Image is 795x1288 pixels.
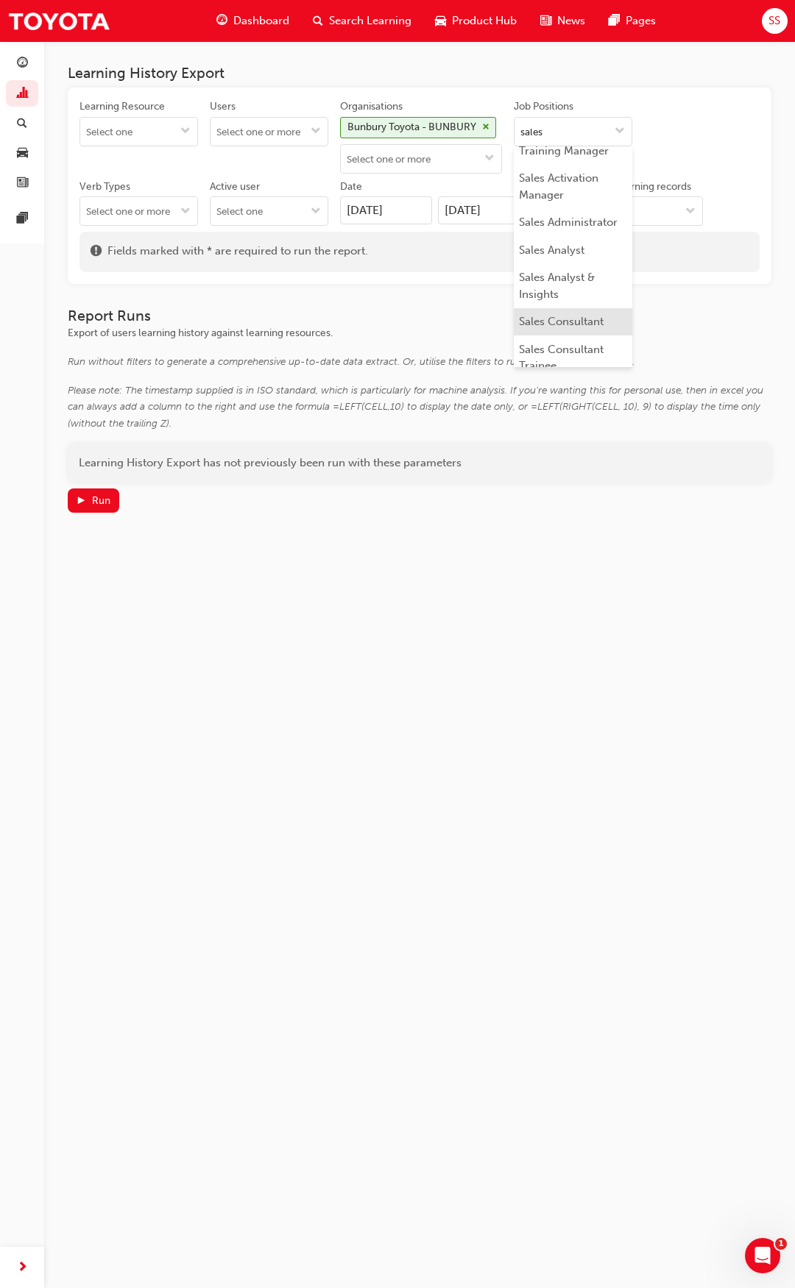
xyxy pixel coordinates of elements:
[233,13,289,29] span: Dashboard
[340,196,432,224] input: Date
[92,494,110,507] div: Run
[775,1238,787,1250] span: 1
[68,444,771,483] div: Learning History Export has not previously been run with these parameters
[17,147,28,160] span: car-icon
[615,126,625,138] span: down-icon
[80,118,197,146] input: Learning Resourcetoggle menu
[7,4,110,38] img: Trak
[423,6,529,36] a: car-iconProduct Hub
[608,118,632,146] button: toggle menu
[478,145,501,173] button: toggle menu
[340,179,362,194] div: Date
[329,13,411,29] span: Search Learning
[484,153,495,166] span: down-icon
[482,123,490,132] span: cross-icon
[762,8,788,34] button: SS
[313,12,323,30] span: search-icon
[79,179,130,194] div: Verb Types
[210,179,260,194] div: Active user
[17,1259,28,1277] span: next-icon
[557,13,585,29] span: News
[107,243,368,261] span: Fields marked with * are required to run the report.
[438,196,530,224] input: Date
[174,118,197,146] button: toggle menu
[17,117,27,130] span: search-icon
[17,177,28,190] span: news-icon
[68,383,771,433] div: Please note: The timestamp supplied is in ISO standard, which is particularly for machine analysi...
[17,57,28,71] span: guage-icon
[347,119,476,136] div: Bunbury Toyota - BUNBURY
[17,88,28,101] span: chart-icon
[514,264,632,308] li: Sales Analyst & Insights
[301,6,423,36] a: search-iconSearch Learning
[597,6,668,36] a: pages-iconPages
[514,99,573,114] div: Job Positions
[68,327,333,339] span: Export of users learning history against learning resources.
[529,6,597,36] a: news-iconNews
[311,206,321,218] span: down-icon
[216,12,227,30] span: guage-icon
[514,308,632,336] li: Sales Consultant
[205,6,301,36] a: guage-iconDashboard
[68,354,771,371] div: Run without filters to generate a comprehensive up-to-date data extract. Or, utilise the filters ...
[609,12,620,30] span: pages-icon
[210,99,236,114] div: Users
[68,488,119,513] button: Run
[340,99,403,114] div: Organisations
[540,12,551,30] span: news-icon
[68,65,771,82] h3: Learning History Export
[514,236,632,264] li: Sales Analyst
[76,496,86,508] span: play-icon
[515,118,632,146] input: Job Positionstoggle menu
[304,197,328,225] button: toggle menu
[174,197,197,225] button: toggle menu
[304,118,328,146] button: toggle menu
[311,126,321,138] span: down-icon
[745,1238,780,1273] iframe: Intercom live chat
[79,99,165,114] div: Learning Resource
[768,13,780,29] span: SS
[17,213,28,226] span: pages-icon
[180,206,191,218] span: down-icon
[91,243,102,261] span: exclaim-icon
[211,197,328,225] input: Active usertoggle menu
[626,13,656,29] span: Pages
[685,206,696,218] span: down-icon
[435,12,446,30] span: car-icon
[180,126,191,138] span: down-icon
[68,307,771,324] h3: Report Runs
[341,145,501,173] input: OrganisationsBunbury Toyota - BUNBURYcross-icontoggle menu
[514,165,632,209] li: Sales Activation Manager
[514,209,632,237] li: Sales Administrator
[452,13,517,29] span: Product Hub
[80,197,197,225] input: Verb Typestoggle menu
[211,118,328,146] input: Userstoggle menu
[679,197,702,225] button: toggle menu
[514,335,632,380] li: Sales Consultant Trainee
